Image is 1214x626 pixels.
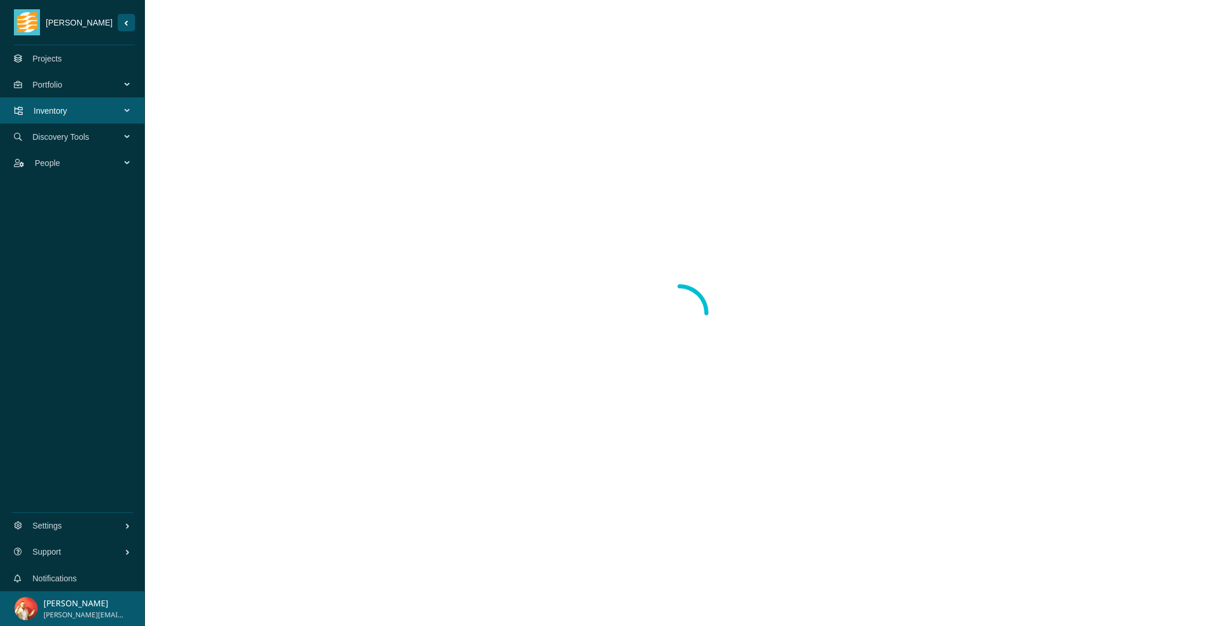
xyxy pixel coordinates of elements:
[32,67,125,102] span: Portfolio
[32,120,125,154] span: Discovery Tools
[34,93,125,128] span: Inventory
[32,508,125,543] span: Settings
[32,534,125,569] span: Support
[17,9,38,35] img: tidal_logo.png
[650,284,708,342] span: loading
[43,610,124,621] span: [PERSON_NAME][EMAIL_ADDRESS][DOMAIN_NAME]
[32,54,62,63] a: Projects
[43,597,124,610] p: [PERSON_NAME]
[40,16,118,29] span: [PERSON_NAME]
[32,574,77,583] a: Notifications
[14,597,38,620] img: a6b5a314a0dd5097ef3448b4b2654462
[35,146,125,180] span: People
